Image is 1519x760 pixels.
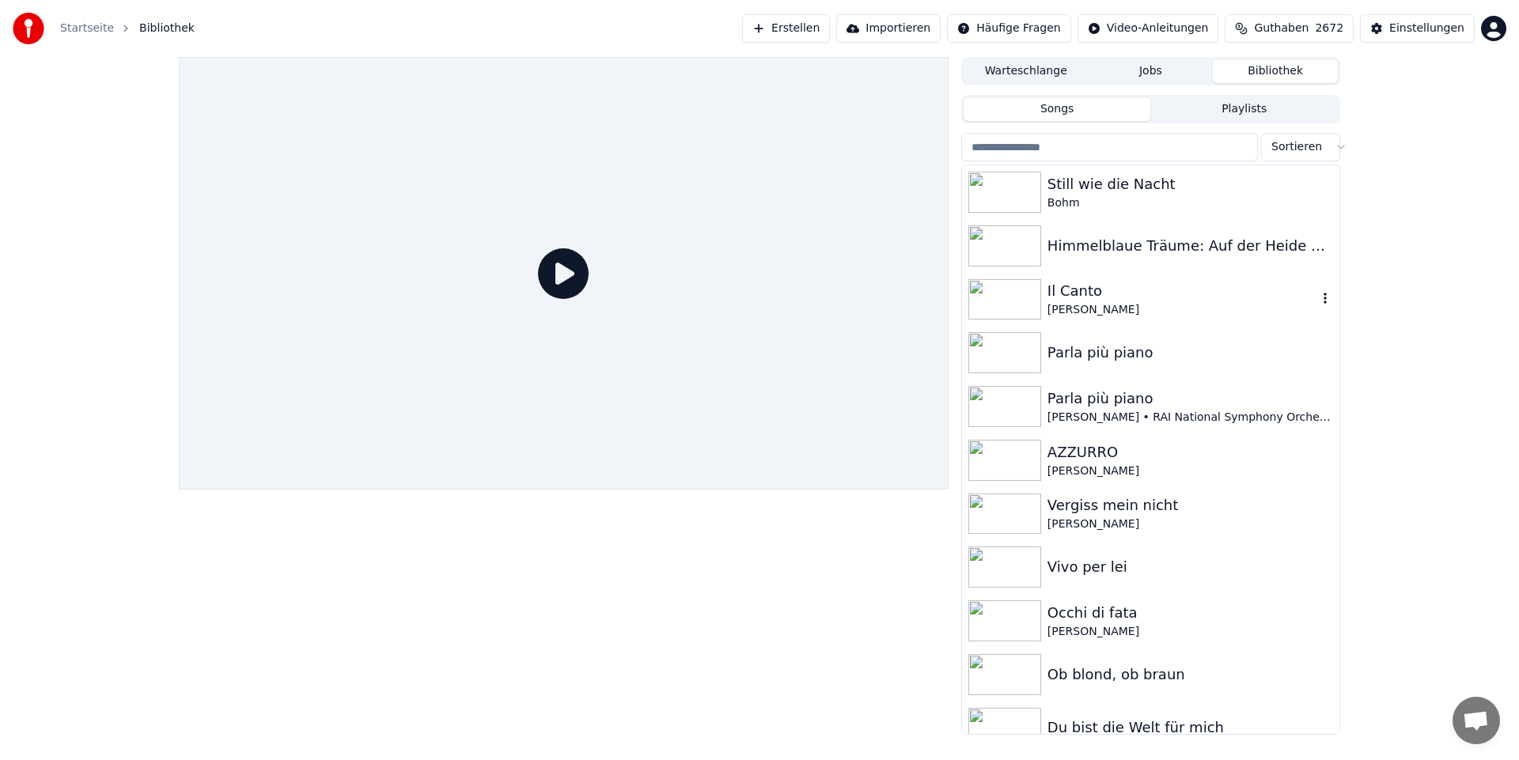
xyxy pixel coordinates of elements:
[1078,14,1219,43] button: Video-Anleitungen
[742,14,830,43] button: Erstellen
[1047,624,1333,640] div: [PERSON_NAME]
[964,60,1089,83] button: Warteschlange
[1225,14,1354,43] button: Guthaben2672
[1271,139,1322,155] span: Sortieren
[1047,556,1333,578] div: Vivo per lei
[1047,664,1333,686] div: Ob blond, ob braun
[1047,173,1333,195] div: Still wie die Nacht
[947,14,1071,43] button: Häufige Fragen
[964,98,1151,121] button: Songs
[1047,388,1333,410] div: Parla più piano
[1047,602,1333,624] div: Occhi di fata
[1047,717,1333,739] div: Du bist die Welt für mich
[139,21,195,36] span: Bibliothek
[1047,410,1333,425] div: [PERSON_NAME] • RAI National Symphony Orchestra • [PERSON_NAME]
[1150,98,1338,121] button: Playlists
[1254,21,1309,36] span: Guthaben
[60,21,195,36] nav: breadcrumb
[1047,280,1317,302] div: Il Canto
[1213,60,1338,83] button: Bibliothek
[1047,494,1333,516] div: Vergiss mein nicht
[1047,195,1333,211] div: Bohm
[1089,60,1214,83] button: Jobs
[60,21,114,36] a: Startseite
[1047,463,1333,479] div: [PERSON_NAME]
[1047,302,1317,318] div: [PERSON_NAME]
[1453,697,1500,744] div: Chat öffnen
[1315,21,1343,36] span: 2672
[836,14,941,43] button: Importieren
[1047,441,1333,463] div: AZZURRO
[1047,516,1333,532] div: [PERSON_NAME]
[1360,14,1475,43] button: Einstellungen
[1047,342,1333,364] div: Parla più piano
[1389,21,1464,36] div: Einstellungen
[1047,235,1333,257] div: Himmelblaue Träume: Auf der Heide blüh'n die letzten Rosen
[13,13,44,44] img: youka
